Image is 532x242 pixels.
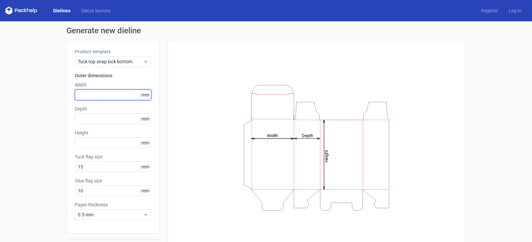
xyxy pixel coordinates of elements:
a: Dielines [48,7,76,14]
tspan: Depth [302,133,313,138]
span: mm [139,186,151,196]
a: Diecut layouts [76,7,116,14]
a: Register [476,7,503,14]
label: Paper thickness [75,201,151,208]
label: Width [75,82,151,88]
span: mm [139,138,151,148]
span: mm [139,90,151,100]
label: Product template [75,48,151,55]
span: mm [139,162,151,172]
span: 0.5 mm [78,211,143,218]
label: Depth [75,106,151,112]
span: Tuck top snap lock bottom [78,58,143,65]
h3: Outer dimensions [75,72,151,79]
span: mm [139,114,151,124]
label: Height [75,129,151,136]
tspan: Width [267,133,278,138]
a: Log in [503,7,527,14]
h1: Generate new dieline [66,27,465,35]
label: Tuck flap size [75,153,151,160]
label: Glue flap size [75,177,151,184]
tspan: Height [324,150,329,162]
